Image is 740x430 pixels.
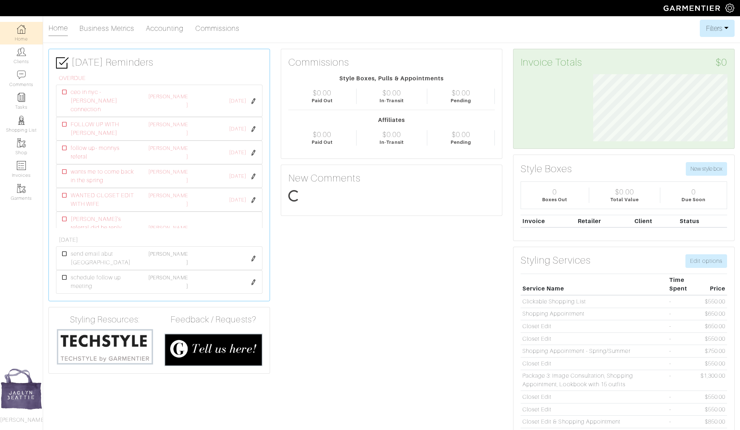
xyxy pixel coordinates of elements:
[17,25,26,34] img: dashboard-icon-dbcd8f5a0b271acd01030246c82b418ddd0df26cd7fceb0bd07c9910d44c42f6.png
[699,357,727,370] td: $550.00
[288,116,495,124] div: Affiliates
[700,20,735,37] button: Filters
[667,345,699,358] td: -
[251,174,256,179] img: pen-cf24a1663064a2ec1b9c1bd2387e9de7a2fa800b781884d57f21acf72779bad2.png
[56,57,69,69] img: check-box-icon-36a4915ff3ba2bd8f6e4f29bc755bb66becd62c870f447fc0dd1365fcfddab58.png
[251,279,256,285] img: pen-cf24a1663064a2ec1b9c1bd2387e9de7a2fa800b781884d57f21acf72779bad2.png
[313,89,331,97] div: $0.00
[699,370,727,391] td: $1,300.00
[521,416,667,428] td: Closet Edit & Shopping Appointment
[521,308,667,320] td: Shopping Appointment
[380,97,404,104] div: In-Transit
[667,274,699,295] th: Time Spent
[451,139,471,146] div: Pending
[452,130,470,139] div: $0.00
[56,56,262,69] h3: [DATE] Reminders
[699,308,727,320] td: $650.00
[678,215,727,227] th: Status
[148,193,188,207] a: [PERSON_NAME]
[667,295,699,308] td: -
[660,2,725,14] img: garmentier-logo-header-white-b43fb05a5012e4ada735d5af1a66efaba907eab6374d6393d1fbf88cb4ef424d.png
[667,416,699,428] td: -
[521,215,576,227] th: Invoice
[521,391,667,403] td: Closet Edit
[148,94,188,108] a: [PERSON_NAME]
[312,139,333,146] div: Paid Out
[59,237,262,244] h6: [DATE]
[17,47,26,56] img: clients-icon-6bae9207a08558b7cb47a8932f037763ab4055f8c8b6bfacd5dc20c3e0201464.png
[17,116,26,125] img: stylists-icon-eb353228a002819b7ec25b43dbf5f0378dd9e0616d9560372ff212230b889e62.png
[17,138,26,147] img: garments-icon-b7da505a4dc4fd61783c78ac3ca0ef83fa9d6f193b1c9dc38574b1d14d53ca28.png
[229,196,246,204] span: [DATE]
[521,274,667,295] th: Service Name
[148,251,188,265] a: [PERSON_NAME]
[725,4,734,13] img: gear-icon-white-bd11855cb880d31180b6d7d6211b90ccbf57a29d726f0c71d8c61bd08dd39cc2.png
[229,173,246,180] span: [DATE]
[542,196,567,203] div: Boxes Out
[699,320,727,333] td: $650.00
[71,273,137,290] span: schedule follow up meeting
[553,188,557,196] div: 0
[521,254,591,266] h3: Styling Services
[382,89,401,97] div: $0.00
[633,215,678,227] th: Client
[148,145,188,160] a: [PERSON_NAME]
[79,21,134,36] a: Business Metrics
[521,370,667,391] td: Package 3: Image Consultation, Shopping Appointment, Lookbook with 15 outfits
[521,357,667,370] td: Closet Edit
[17,184,26,193] img: garments-icon-b7da505a4dc4fd61783c78ac3ca0ef83fa9d6f193b1c9dc38574b1d14d53ca28.png
[699,345,727,358] td: $750.00
[521,332,667,345] td: Closet Edit
[685,254,727,268] a: Edit options
[452,89,470,97] div: $0.00
[667,357,699,370] td: -
[56,315,154,325] h4: Styling Resources:
[288,56,349,68] h3: Commissions
[521,320,667,333] td: Closet Edit
[71,215,137,249] span: [PERSON_NAME]'s referral did he reply about [GEOGRAPHIC_DATA]?
[615,188,634,196] div: $0.00
[382,130,401,139] div: $0.00
[716,56,727,68] span: $0
[251,197,256,203] img: pen-cf24a1663064a2ec1b9c1bd2387e9de7a2fa800b781884d57f21acf72779bad2.png
[164,334,262,366] img: feedback_requests-3821251ac2bd56c73c230f3229a5b25d6eb027adea667894f41107c140538ee0.png
[610,196,639,203] div: Total Value
[251,98,256,104] img: pen-cf24a1663064a2ec1b9c1bd2387e9de7a2fa800b781884d57f21acf72779bad2.png
[692,188,696,196] div: 0
[699,391,727,403] td: $550.00
[667,391,699,403] td: -
[380,139,404,146] div: In-Transit
[17,70,26,79] img: comment-icon-a0a6a9ef722e966f86d9cbdc48e553b5cf19dbc54f86b18d962a5391bc8f6eb6.png
[288,172,495,184] h3: New Comments
[521,163,572,175] h3: Style Boxes
[146,21,184,36] a: Accounting
[312,97,333,104] div: Paid Out
[521,403,667,416] td: Closet Edit
[667,370,699,391] td: -
[521,56,727,68] h3: Invoice Totals
[681,196,705,203] div: Due Soon
[451,97,471,104] div: Pending
[71,88,137,114] span: ceo in nyc - [PERSON_NAME] connection
[148,275,188,289] a: [PERSON_NAME]
[251,150,256,156] img: pen-cf24a1663064a2ec1b9c1bd2387e9de7a2fa800b781884d57f21acf72779bad2.png
[699,403,727,416] td: $550.00
[667,320,699,333] td: -
[71,167,137,185] span: wants me to come back in the spring
[229,97,246,105] span: [DATE]
[667,308,699,320] td: -
[686,162,727,176] button: New style box
[59,75,262,82] h6: OVERDUE
[148,169,188,183] a: [PERSON_NAME]
[48,21,68,36] a: Home
[667,403,699,416] td: -
[71,250,137,267] span: send email abut [GEOGRAPHIC_DATA]
[667,332,699,345] td: -
[71,120,137,137] span: FOLLOW UP WITH [PERSON_NAME]
[71,144,137,161] span: follow up- monnys referal
[313,130,331,139] div: $0.00
[164,315,262,325] h4: Feedback / Requests?
[71,191,137,208] span: WANTED CLOSET EDIT WITH WIFE
[17,161,26,170] img: orders-icon-0abe47150d42831381b5fb84f609e132dff9fe21cb692f30cb5eec754e2cba89.png
[251,126,256,132] img: pen-cf24a1663064a2ec1b9c1bd2387e9de7a2fa800b781884d57f21acf72779bad2.png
